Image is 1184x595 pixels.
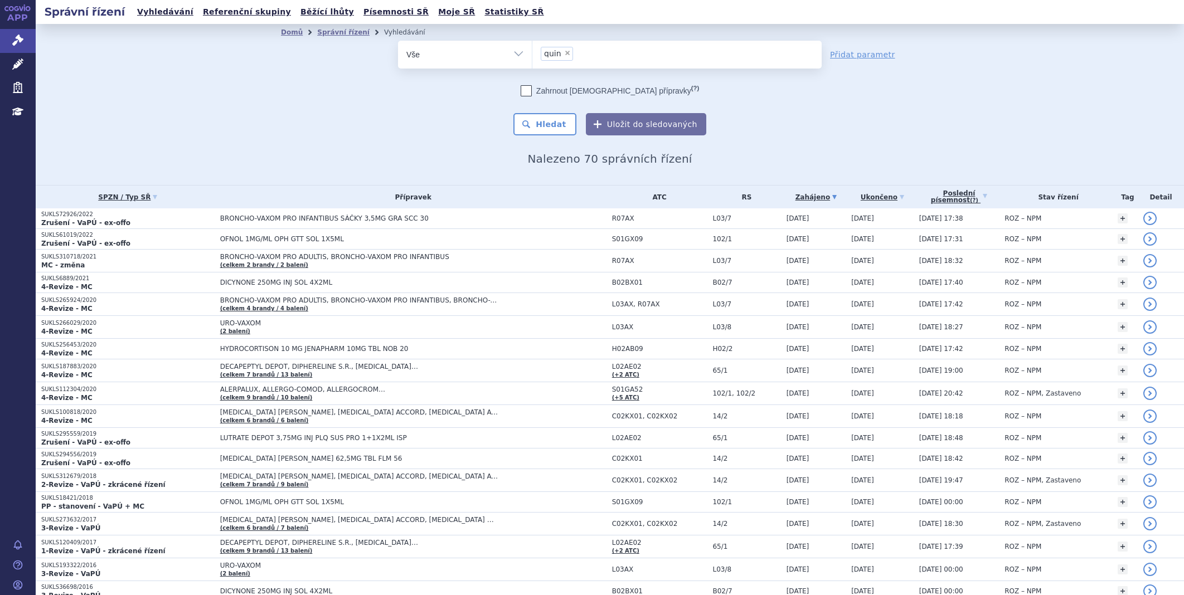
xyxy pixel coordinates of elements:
[1118,564,1128,574] a: +
[41,275,215,282] p: SUKLS6889/2021
[919,186,999,208] a: Poslednípísemnost(?)
[1143,297,1157,311] a: detail
[220,363,499,370] span: DECAPEPTYL DEPOT, DIPHERELINE S.R., [MEDICAL_DATA]…
[200,4,294,19] a: Referenční skupiny
[830,49,895,60] a: Přidat parametr
[41,539,215,547] p: SUKLS120409/2017
[851,279,874,286] span: [DATE]
[1112,186,1138,208] th: Tag
[612,548,639,554] a: (+2 ATC)
[1118,475,1128,485] a: +
[919,279,963,286] span: [DATE] 17:40
[919,235,963,243] span: [DATE] 17:31
[851,323,874,331] span: [DATE]
[612,279,707,286] span: B02BX01
[787,565,809,573] span: [DATE]
[544,50,561,57] span: quin
[919,434,963,442] span: [DATE] 18:48
[1143,387,1157,400] a: detail
[41,189,215,205] a: SPZN / Typ SŘ
[220,472,499,480] span: [MEDICAL_DATA] [PERSON_NAME], [MEDICAL_DATA] ACCORD, [MEDICAL_DATA] AVMC…
[787,476,809,484] span: [DATE]
[220,548,313,554] a: (celkem 9 brandů / 13 balení)
[787,367,809,374] span: [DATE]
[712,434,780,442] span: 65/1
[851,214,874,222] span: [DATE]
[851,189,914,205] a: Ukončeno
[220,305,308,311] a: (celkem 4 brandy / 4 balení)
[220,214,499,222] span: BRONCHO-VAXOM PRO INFANTIBUS SÁČKY 3,5MG GRA SCC 30
[612,455,707,462] span: C02KX01
[220,262,308,268] a: (celkem 2 brandy / 2 balení)
[215,186,606,208] th: Přípravek
[919,520,963,528] span: [DATE] 18:30
[220,455,499,462] span: [MEDICAL_DATA] [PERSON_NAME] 62,5MG TBL FLM 56
[220,253,499,261] span: BRONCHO-VAXOM PRO ADULTIS, BRONCHO-VAXOM PRO INFANTIBUS
[1005,434,1041,442] span: ROZ – NPM
[1118,388,1128,398] a: +
[220,570,250,577] a: (2 balení)
[1118,365,1128,375] a: +
[919,345,963,353] span: [DATE] 17:42
[41,219,130,227] strong: Zrušení - VaPÚ - ex-offo
[1005,279,1041,286] span: ROZ – NPM
[220,345,499,353] span: HYDROCORTISON 10 MG JENAPHARM 10MG TBL NOB 20
[41,253,215,261] p: SUKLS310718/2021
[1143,212,1157,225] a: detail
[281,28,303,36] a: Domů
[712,279,780,286] span: B02/7
[919,257,963,265] span: [DATE] 18:32
[919,565,963,573] span: [DATE] 00:00
[220,417,309,423] a: (celkem 6 brandů / 6 balení)
[612,476,707,484] span: C02KX01, C02KX02
[851,257,874,265] span: [DATE]
[712,345,780,353] span: H02/2
[1118,277,1128,287] a: +
[1138,186,1184,208] th: Detail
[1143,495,1157,509] a: detail
[1118,256,1128,266] a: +
[1005,455,1041,462] span: ROZ – NPM
[612,300,707,308] span: L03AX, R07AX
[1143,409,1157,423] a: detail
[612,214,707,222] span: R07AX
[712,323,780,331] span: L03/8
[612,323,707,331] span: L03AX
[787,412,809,420] span: [DATE]
[712,476,780,484] span: 14/2
[691,85,699,92] abbr: (?)
[606,186,707,208] th: ATC
[970,197,978,204] abbr: (?)
[612,372,639,378] a: (+2 ATC)
[41,472,215,480] p: SUKLS312679/2018
[41,296,215,304] p: SUKLS265924/2020
[712,257,780,265] span: L03/7
[1118,453,1128,464] a: +
[1005,300,1041,308] span: ROZ – NPM
[576,46,583,60] input: quin
[220,372,313,378] a: (celkem 7 brandů / 13 balení)
[851,498,874,506] span: [DATE]
[851,520,874,528] span: [DATE]
[1143,320,1157,334] a: detail
[712,587,780,595] span: B02/7
[712,498,780,506] span: 102/1
[36,4,134,19] h2: Správní řízení
[612,412,707,420] span: C02KX01, C02KX02
[513,113,576,135] button: Hledat
[41,547,166,555] strong: 1-Revize - VaPÚ - zkrácené řízení
[712,235,780,243] span: 102/1
[712,214,780,222] span: L03/7
[1143,342,1157,355] a: detail
[41,211,215,218] p: SUKLS72926/2022
[919,476,963,484] span: [DATE] 19:47
[41,524,100,532] strong: 3-Revize - VaPÚ
[707,186,780,208] th: RS
[1005,565,1041,573] span: ROZ – NPM
[220,235,499,243] span: OFNOL 1MG/ML OPH GTT SOL 1X5ML
[851,476,874,484] span: [DATE]
[1005,587,1041,595] span: ROZ – NPM
[919,300,963,308] span: [DATE] 17:42
[1143,517,1157,530] a: detail
[1143,364,1157,377] a: detail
